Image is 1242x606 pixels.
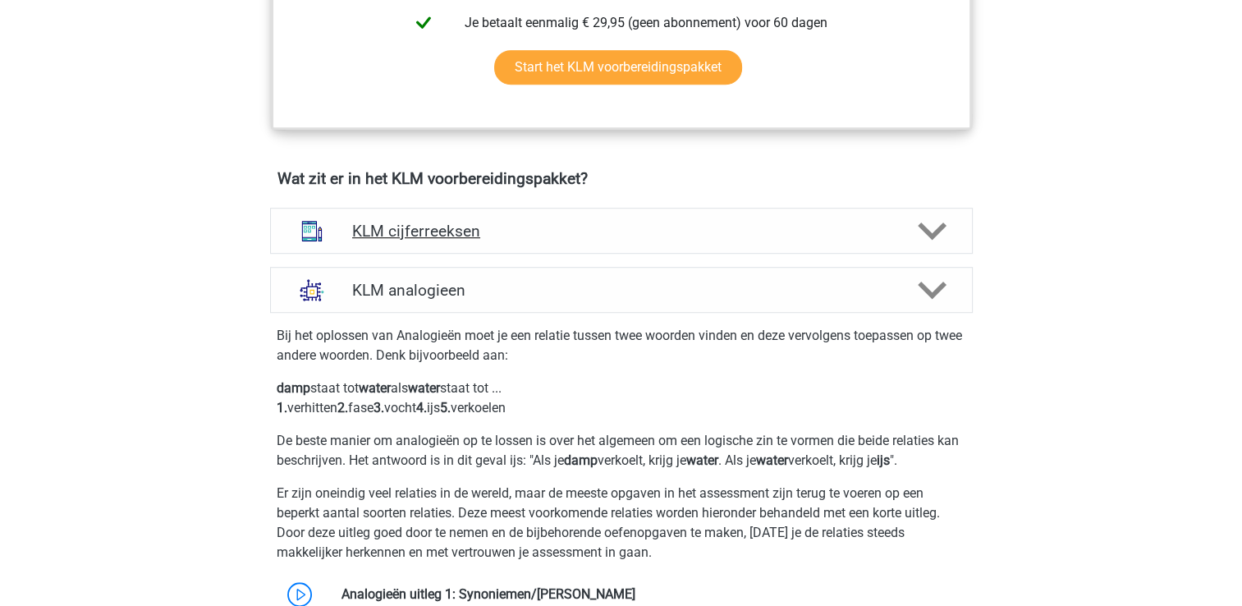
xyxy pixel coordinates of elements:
a: Start het KLM voorbereidingspakket [494,50,742,85]
p: Bij het oplossen van Analogieën moet je een relatie tussen twee woorden vinden en deze vervolgens... [277,326,966,365]
b: ijs [877,452,890,468]
b: water [756,452,788,468]
b: damp [277,380,310,396]
b: 5. [440,400,451,415]
p: Er zijn oneindig veel relaties in de wereld, maar de meeste opgaven in het assessment zijn terug ... [277,484,966,562]
img: cijferreeksen [291,209,333,252]
b: water [408,380,440,396]
b: 3. [374,400,384,415]
b: 2. [337,400,348,415]
b: water [359,380,391,396]
a: cijferreeksen KLM cijferreeksen [264,208,979,254]
h4: KLM analogieen [352,281,890,300]
p: De beste manier om analogieën op te lossen is over het algemeen om een logische zin te vormen die... [277,431,966,471]
a: analogieen KLM analogieen [264,267,979,313]
b: damp [564,452,598,468]
b: 4. [416,400,427,415]
h4: Wat zit er in het KLM voorbereidingspakket? [277,169,965,188]
h4: KLM cijferreeksen [352,222,890,241]
b: water [686,452,718,468]
div: Analogieën uitleg 1: Synoniemen/[PERSON_NAME] [329,585,972,604]
b: 1. [277,400,287,415]
p: staat tot als staat tot ... verhitten fase vocht ijs verkoelen [277,379,966,418]
img: analogieen [291,269,333,311]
